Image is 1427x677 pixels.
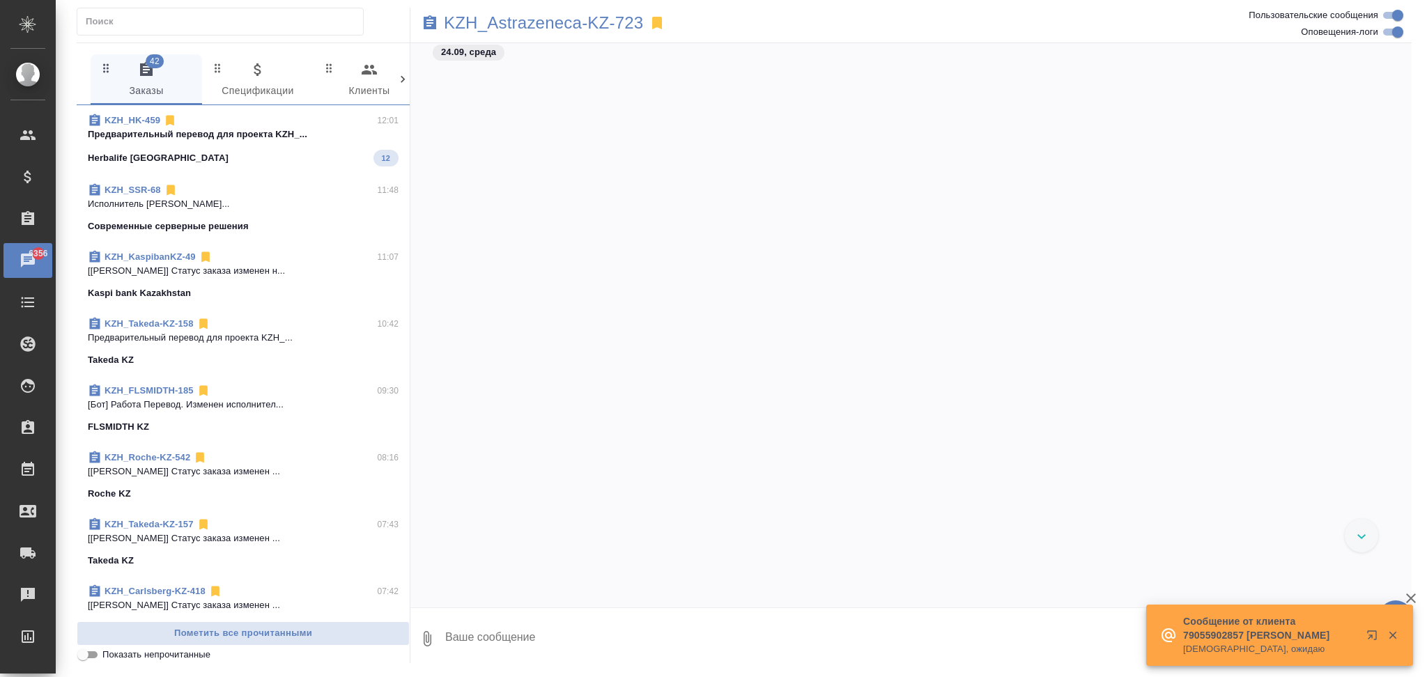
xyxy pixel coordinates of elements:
p: Roche KZ [88,487,131,501]
p: 12:01 [377,114,399,127]
p: [[PERSON_NAME]] Статус заказа изменен н... [88,264,399,278]
a: KZH_SSR-68 [105,185,161,195]
div: KZH_Takeda-KZ-15810:42Предварительный перевод для проекта KZH_...Takeda KZ [77,309,410,375]
p: [[PERSON_NAME]] Статус заказа изменен ... [88,598,399,612]
div: KZH_Roche-KZ-54208:16[[PERSON_NAME]] Статус заказа изменен ...Roche KZ [77,442,410,509]
svg: Отписаться [196,317,210,331]
span: 6356 [20,247,56,260]
div: KZH_FLSMIDTH-18509:30[Бот] Работа Перевод. Изменен исполнител...FLSMIDTH KZ [77,375,410,442]
svg: Отписаться [199,250,213,264]
div: KZH_Carlsberg-KZ-41807:42[[PERSON_NAME]] Статус заказа изменен ...Carlsberg KZ [77,576,410,643]
span: 12 [373,151,399,165]
a: KZH_Carlsberg-KZ-418 [105,586,206,596]
span: Показать непрочитанные [102,648,210,662]
p: 10:42 [377,317,399,331]
svg: Отписаться [196,518,210,531]
span: 42 [146,54,164,68]
p: Предварительный перевод для проекта KZH_... [88,331,399,345]
svg: Зажми и перетащи, чтобы поменять порядок вкладок [100,61,113,75]
p: [Бот] Работа Перевод. Изменен исполнител... [88,398,399,412]
button: Открыть в новой вкладке [1358,621,1391,655]
span: Пользовательские сообщения [1249,8,1378,22]
a: KZH_Astrazeneca-KZ-723 [444,16,643,30]
a: 6356 [3,243,52,278]
p: 07:42 [377,584,399,598]
svg: Отписаться [164,183,178,197]
a: KZH_HK-459 [105,115,160,125]
div: KZH_HK-45912:01Предварительный перевод для проекта KZH_...Herbalife [GEOGRAPHIC_DATA]12 [77,105,410,175]
svg: Отписаться [196,384,210,398]
p: [DEMOGRAPHIC_DATA], ожидаю [1183,642,1357,656]
a: KZH_Roche-KZ-542 [105,452,190,462]
input: Поиск [86,12,363,31]
span: Оповещения-логи [1301,25,1378,39]
p: Сообщение от клиента 79055902857 [PERSON_NAME] [1183,614,1357,642]
button: 🙏 [1378,600,1413,635]
p: 11:07 [377,250,399,264]
a: KZH_Takeda-KZ-157 [105,519,194,529]
p: [[PERSON_NAME]] Статус заказа изменен ... [88,465,399,478]
svg: Зажми и перетащи, чтобы поменять порядок вкладок [323,61,336,75]
p: 11:48 [377,183,399,197]
p: Carlsberg KZ [88,621,146,635]
svg: Отписаться [193,451,207,465]
p: Предварительный перевод для проекта KZH_... [88,127,399,141]
span: Клиенты [322,61,417,100]
p: Kaspi bank Kazakhstan [88,286,191,300]
p: Takeda KZ [88,554,134,568]
span: Спецификации [210,61,305,100]
p: 09:30 [377,384,399,398]
a: KZH_Takeda-KZ-158 [105,318,194,329]
svg: Отписаться [208,584,222,598]
p: Современные серверные решения [88,219,249,233]
div: KZH_Takeda-KZ-15707:43[[PERSON_NAME]] Статус заказа изменен ...Takeda KZ [77,509,410,576]
p: 24.09, среда [441,45,496,59]
p: FLSMIDTH KZ [88,420,149,434]
p: Takeda KZ [88,353,134,367]
div: KZH_KaspibanKZ-4911:07[[PERSON_NAME]] Статус заказа изменен н...Kaspi bank Kazakhstan [77,242,410,309]
button: Пометить все прочитанными [77,621,410,646]
p: Herbalife [GEOGRAPHIC_DATA] [88,151,229,165]
p: [[PERSON_NAME]] Статус заказа изменен ... [88,531,399,545]
a: KZH_KaspibanKZ-49 [105,251,196,262]
p: 08:16 [377,451,399,465]
span: Заказы [99,61,194,100]
div: KZH_SSR-6811:48Исполнитель [PERSON_NAME]...Современные серверные решения [77,175,410,242]
a: KZH_FLSMIDTH-185 [105,385,194,396]
p: 07:43 [377,518,399,531]
button: Закрыть [1378,629,1407,641]
span: Пометить все прочитанными [84,625,402,641]
p: Исполнитель [PERSON_NAME]... [88,197,399,211]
